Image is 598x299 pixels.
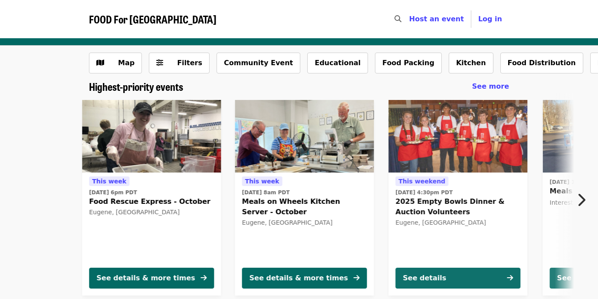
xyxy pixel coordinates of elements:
span: Meals on Wheels Kitchen Server - October [242,196,367,217]
a: See details for "Food Rescue Express - October" [82,100,221,296]
button: Log in [471,10,509,28]
a: Highest-priority events [89,80,183,93]
button: Kitchen [449,53,493,73]
span: 2025 Empty Bowls Dinner & Auction Volunteers [395,196,520,217]
div: Highest-priority events [82,80,516,93]
div: Eugene, [GEOGRAPHIC_DATA] [89,209,214,216]
i: arrow-right icon [354,274,360,282]
i: sliders-h icon [156,59,163,67]
div: See details [403,273,446,283]
i: arrow-right icon [507,274,513,282]
button: Next item [569,188,598,212]
div: Eugene, [GEOGRAPHIC_DATA] [395,219,520,226]
button: Community Event [217,53,300,73]
img: Meals on Wheels Kitchen Server - October organized by FOOD For Lane County [235,100,374,173]
span: See more [472,82,509,90]
span: Filters [177,59,202,67]
div: See details & more times [96,273,195,283]
a: FOOD For [GEOGRAPHIC_DATA] [89,13,217,26]
img: Food Rescue Express - October organized by FOOD For Lane County [82,100,221,173]
button: See details [395,268,520,289]
button: See details & more times [89,268,214,289]
a: See details for "Meals on Wheels Kitchen Server - October" [235,100,374,296]
button: Show map view [89,53,142,73]
a: See details for "2025 Empty Bowls Dinner & Auction Volunteers" [388,100,527,296]
span: FOOD For [GEOGRAPHIC_DATA] [89,11,217,27]
input: Search [407,9,414,30]
a: Host an event [409,15,464,23]
button: Educational [307,53,368,73]
i: search icon [394,15,401,23]
span: Map [118,59,135,67]
time: [DATE] 6pm PDT [89,189,137,196]
span: Interest Form [550,199,591,206]
button: See details & more times [242,268,367,289]
span: This week [92,178,126,185]
span: Highest-priority events [89,79,183,94]
time: [DATE] 4:30pm PDT [395,189,453,196]
a: See more [472,81,509,92]
i: chevron-right icon [577,192,585,208]
div: See details & more times [250,273,348,283]
i: arrow-right icon [200,274,207,282]
img: 2025 Empty Bowls Dinner & Auction Volunteers organized by FOOD For Lane County [388,100,527,173]
span: Food Rescue Express - October [89,196,214,207]
button: Food Distribution [500,53,583,73]
button: Filters (0 selected) [149,53,210,73]
i: map icon [96,59,104,67]
button: Food Packing [375,53,442,73]
time: [DATE] 8am PDT [242,189,290,196]
div: Eugene, [GEOGRAPHIC_DATA] [242,219,367,226]
span: This weekend [398,178,445,185]
span: Log in [478,15,502,23]
span: This week [245,178,279,185]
